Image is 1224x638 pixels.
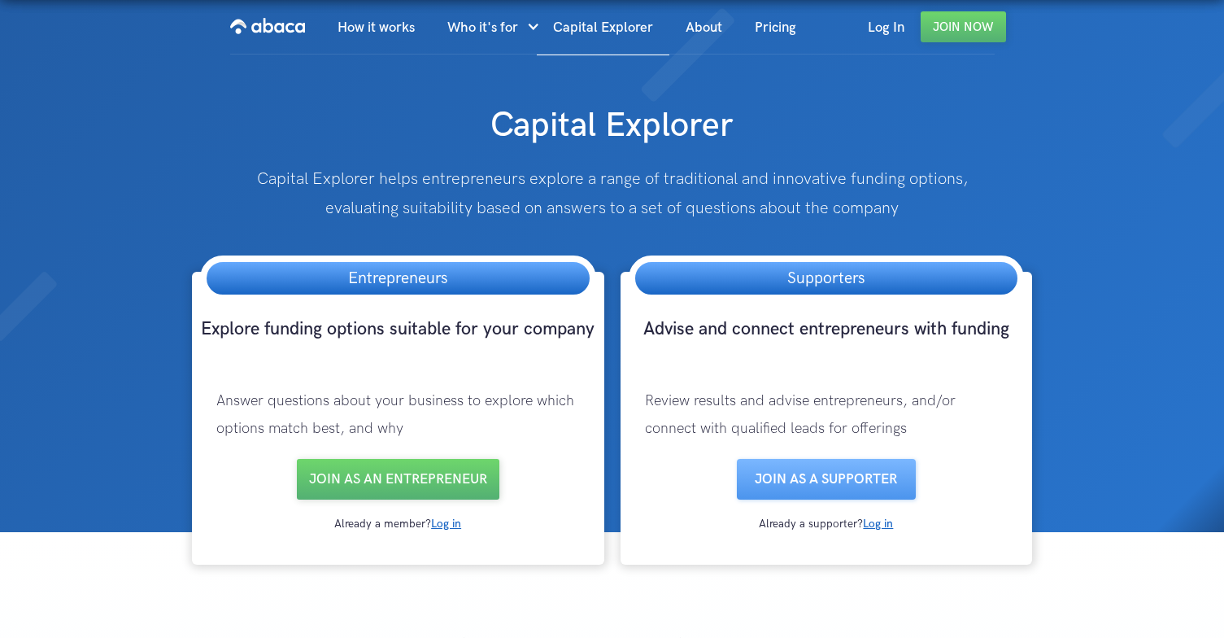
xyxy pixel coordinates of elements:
[771,262,881,295] h3: Supporters
[629,371,1025,459] p: Review results and advise entrepreneurs, and/or connect with qualified leads for offerings
[921,11,1006,42] a: Join Now
[200,371,596,459] p: Answer questions about your business to explore which options match best, and why
[863,517,893,531] a: Log in
[629,516,1025,532] div: Already a supporter?
[332,262,464,295] h3: Entrepreneurs
[629,317,1025,371] h3: Advise and connect entrepreneurs with funding
[297,459,499,500] a: Join as an entrepreneur
[230,13,305,39] img: Abaca logo
[431,517,461,531] a: Log in
[200,317,596,371] h3: Explore funding options suitable for your company
[306,88,918,148] h1: Capital Explorer
[245,164,979,223] p: Capital Explorer helps entrepreneurs explore a range of traditional and innovative funding option...
[737,459,916,500] a: Join as a SUPPORTER
[200,516,596,532] div: Already a member?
